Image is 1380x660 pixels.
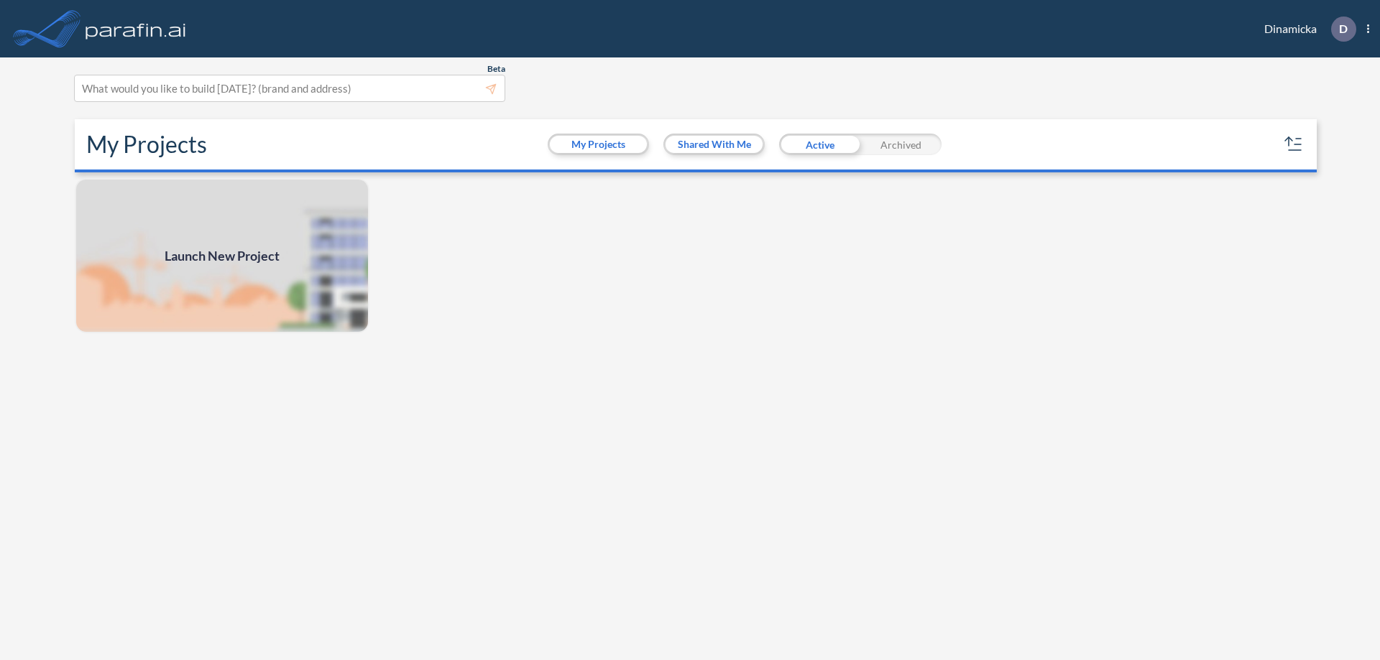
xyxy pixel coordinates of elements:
[1243,17,1369,42] div: Dinamicka
[75,178,369,333] a: Launch New Project
[86,131,207,158] h2: My Projects
[550,136,647,153] button: My Projects
[1282,133,1305,156] button: sort
[860,134,942,155] div: Archived
[83,14,189,43] img: logo
[165,246,280,266] span: Launch New Project
[487,63,505,75] span: Beta
[75,178,369,333] img: add
[1339,22,1348,35] p: D
[779,134,860,155] div: Active
[666,136,763,153] button: Shared With Me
